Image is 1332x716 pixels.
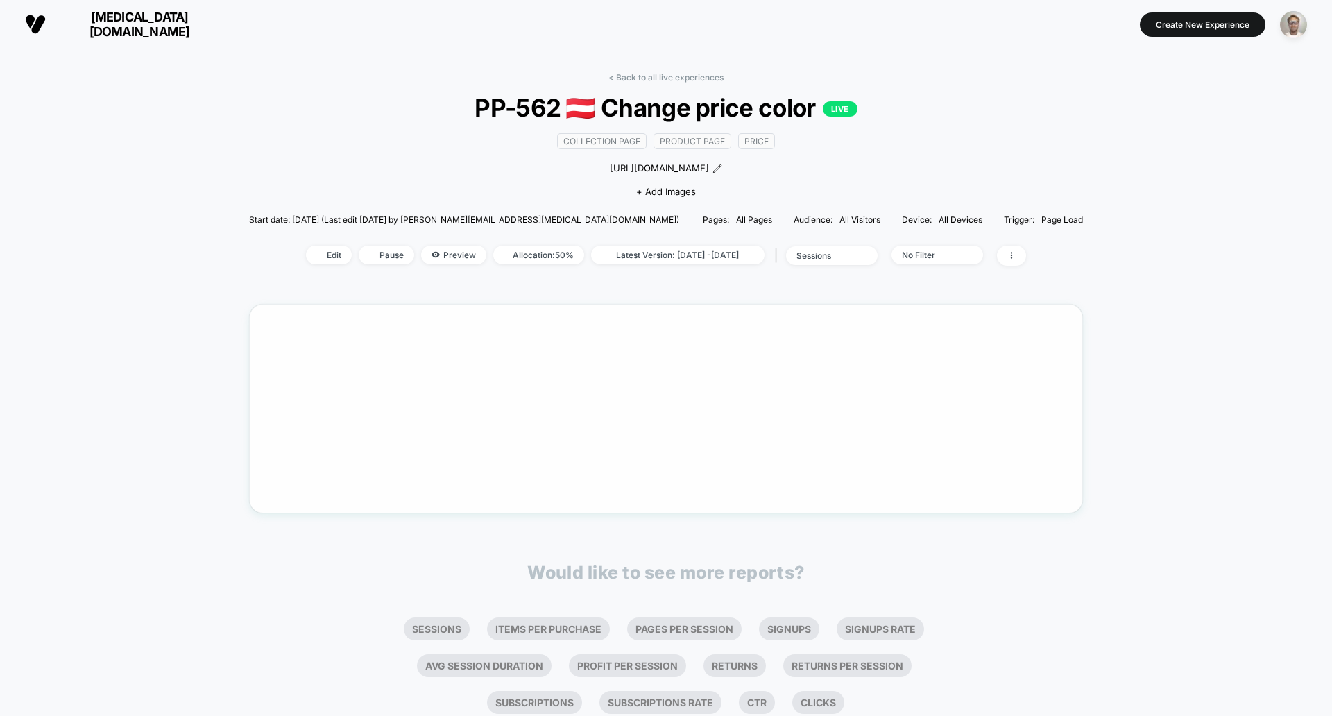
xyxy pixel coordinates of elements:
[759,617,819,640] li: Signups
[771,246,786,266] span: |
[487,617,610,640] li: Items Per Purchase
[359,246,414,264] span: Pause
[25,14,46,35] img: Visually logo
[56,10,223,39] span: [MEDICAL_DATA][DOMAIN_NAME]
[249,214,679,225] span: Start date: [DATE] (Last edit [DATE] by [PERSON_NAME][EMAIL_ADDRESS][MEDICAL_DATA][DOMAIN_NAME])
[306,246,352,264] span: Edit
[636,186,696,197] span: + Add Images
[404,617,470,640] li: Sessions
[736,214,772,225] span: all pages
[487,691,582,714] li: Subscriptions
[939,214,982,225] span: all devices
[739,691,775,714] li: Ctr
[783,654,912,677] li: Returns Per Session
[291,93,1041,123] span: PP-562 🇦🇹 Change price color
[627,617,742,640] li: Pages Per Session
[902,250,957,260] div: No Filter
[891,214,993,225] span: Device:
[610,162,709,176] span: [URL][DOMAIN_NAME]
[1004,214,1083,225] div: Trigger:
[557,133,647,149] span: COLLECTION PAGE
[823,101,857,117] p: LIVE
[527,562,805,583] p: Would like to see more reports?
[794,214,880,225] div: Audience:
[1140,12,1265,37] button: Create New Experience
[738,133,775,149] span: PRICE
[591,246,765,264] span: Latest Version: [DATE] - [DATE]
[599,691,721,714] li: Subscriptions Rate
[837,617,924,640] li: Signups Rate
[703,654,766,677] li: Returns
[569,654,686,677] li: Profit Per Session
[493,246,584,264] span: Allocation: 50%
[839,214,880,225] span: All Visitors
[21,9,227,40] button: [MEDICAL_DATA][DOMAIN_NAME]
[1041,214,1083,225] span: Page Load
[421,246,486,264] span: Preview
[654,133,731,149] span: product page
[703,214,772,225] div: Pages:
[1276,10,1311,39] button: ppic
[1280,11,1307,38] img: ppic
[417,654,552,677] li: Avg Session Duration
[796,250,852,261] div: sessions
[792,691,844,714] li: Clicks
[608,72,724,83] a: < Back to all live experiences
